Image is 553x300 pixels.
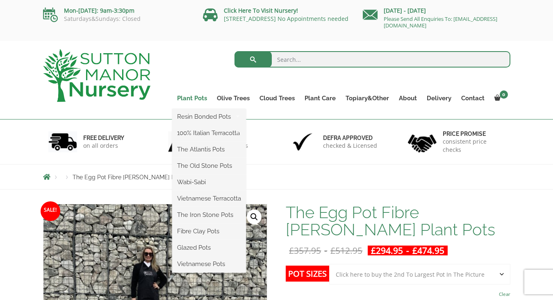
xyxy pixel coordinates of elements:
[286,246,366,255] del: -
[83,134,124,142] h6: FREE DELIVERY
[422,92,456,104] a: Delivery
[408,129,437,154] img: 4.jpg
[363,6,510,16] p: [DATE] - [DATE]
[323,142,377,150] p: checked & Licensed
[43,6,191,16] p: Mon-[DATE]: 9am-3:30pm
[384,15,497,29] a: Please Send All Enquiries To: [EMAIL_ADDRESS][DOMAIN_NAME]
[289,245,294,256] span: £
[330,245,362,256] bdi: 512.95
[371,245,403,256] bdi: 294.95
[247,210,262,224] a: View full-screen image gallery
[288,131,317,152] img: 3.jpg
[234,51,510,68] input: Search...
[330,245,335,256] span: £
[48,131,77,152] img: 1.jpg
[286,204,510,238] h1: The Egg Pot Fibre [PERSON_NAME] Plant Pots
[172,258,246,270] a: Vietnamese Pots
[212,92,255,104] a: Olive Trees
[83,142,124,150] p: on all orders
[172,143,246,156] a: The Atlantis Pots
[172,225,246,237] a: Fibre Clay Pots
[172,127,246,139] a: 100% Italian Terracotta
[443,130,505,138] h6: Price promise
[341,92,394,104] a: Topiary&Other
[300,92,341,104] a: Plant Care
[73,174,199,180] span: The Egg Pot Fibre [PERSON_NAME] Plant Pots
[412,245,444,256] bdi: 474.95
[41,201,60,221] span: Sale!
[489,92,510,104] a: 0
[172,241,246,254] a: Glazed Pots
[412,245,417,256] span: £
[172,176,246,188] a: Wabi-Sabi
[172,92,212,104] a: Plant Pots
[168,131,197,152] img: 2.jpg
[255,92,300,104] a: Cloud Trees
[224,7,298,14] a: Click Here To Visit Nursery!
[289,245,321,256] bdi: 357.95
[368,246,448,255] ins: -
[394,92,422,104] a: About
[43,16,191,22] p: Saturdays&Sundays: Closed
[500,90,508,99] span: 0
[371,245,376,256] span: £
[43,49,150,102] img: logo
[499,289,510,300] a: Clear options
[443,138,505,154] p: consistent price checks
[172,209,246,221] a: The Iron Stone Pots
[172,192,246,205] a: Vietnamese Terracotta
[456,92,489,104] a: Contact
[172,111,246,123] a: Resin Bonded Pots
[43,174,510,180] nav: Breadcrumbs
[224,15,348,23] a: [STREET_ADDRESS] No Appointments needed
[286,266,329,282] label: Pot Sizes
[172,160,246,172] a: The Old Stone Pots
[323,134,377,142] h6: Defra approved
